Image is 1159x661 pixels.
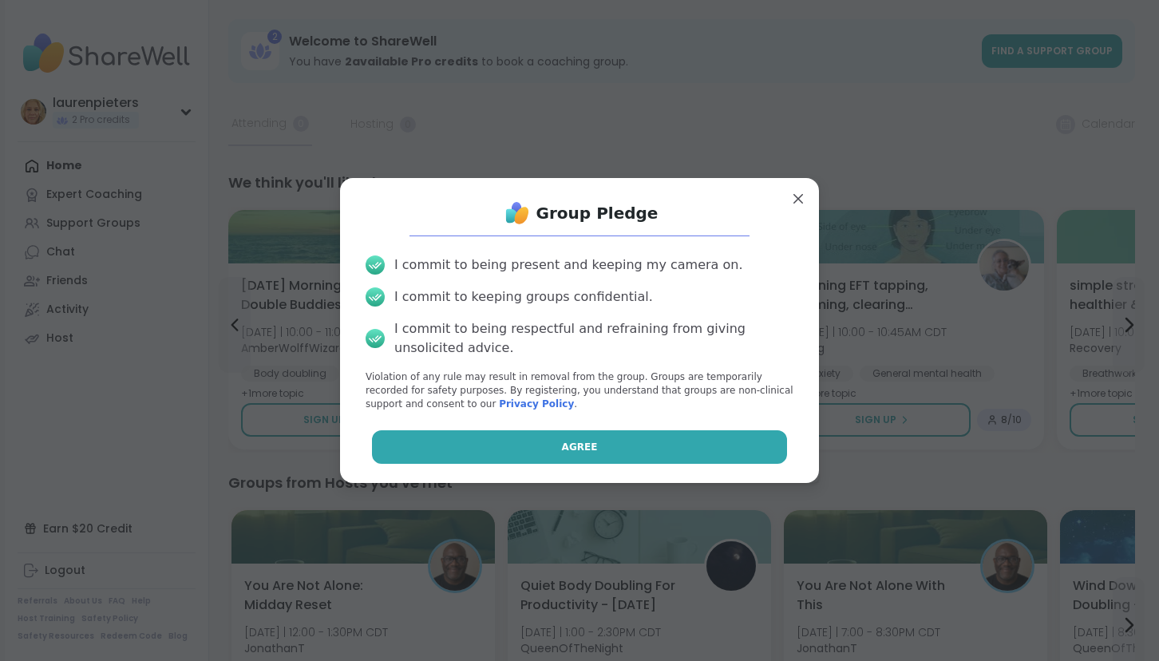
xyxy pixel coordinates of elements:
span: Agree [562,440,598,454]
a: Privacy Policy [499,398,574,410]
div: I commit to keeping groups confidential. [394,287,653,307]
div: I commit to being present and keeping my camera on. [394,255,742,275]
img: ShareWell Logo [501,197,533,229]
p: Violation of any rule may result in removal from the group. Groups are temporarily recorded for s... [366,370,793,410]
h1: Group Pledge [536,202,659,224]
div: I commit to being respectful and refraining from giving unsolicited advice. [394,319,793,358]
button: Agree [372,430,788,464]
